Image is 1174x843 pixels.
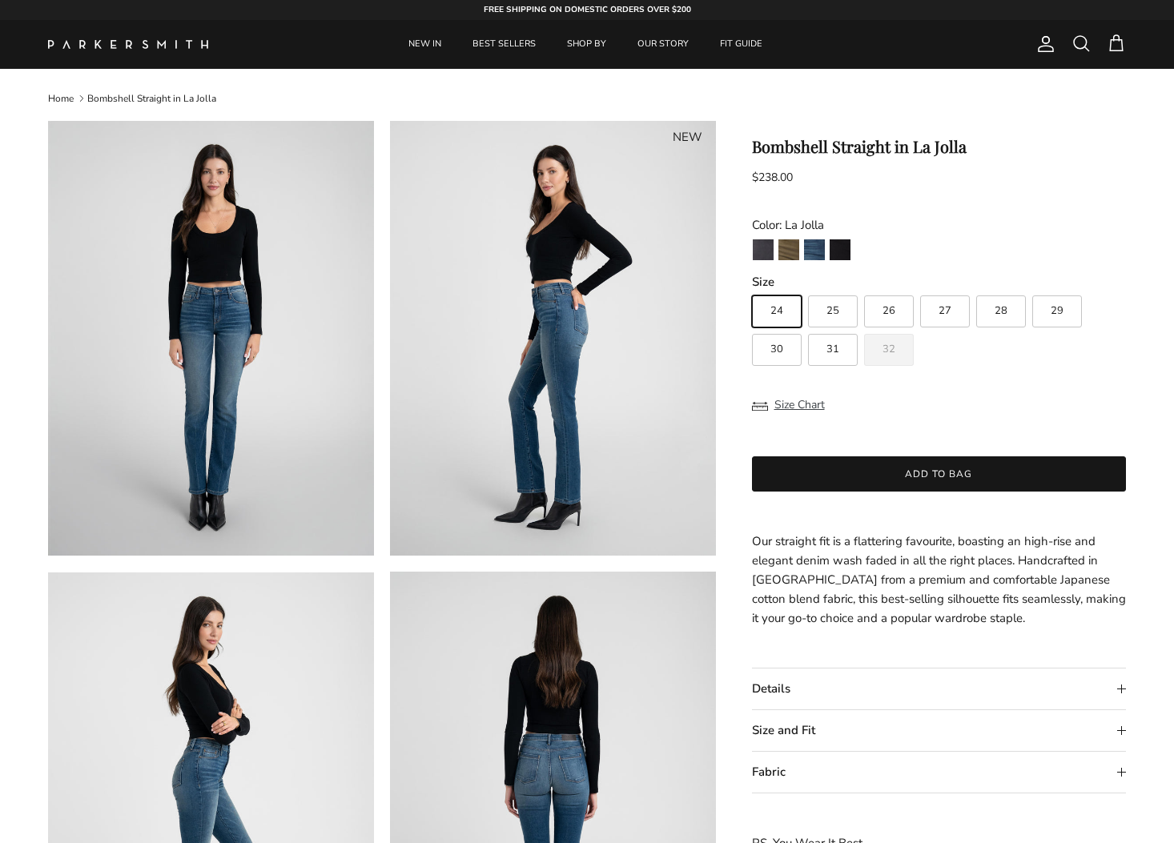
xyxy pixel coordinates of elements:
a: BEST SELLERS [458,20,550,69]
nav: Breadcrumbs [48,91,1126,105]
img: Stallion [830,239,850,260]
img: La Jolla [804,239,825,260]
div: Color: La Jolla [752,215,1126,235]
div: Primary [239,20,932,69]
a: La Jolla [803,239,826,266]
span: 24 [770,306,783,316]
span: $238.00 [752,170,793,185]
a: Army [778,239,800,266]
a: FIT GUIDE [706,20,777,69]
a: OUR STORY [623,20,703,69]
span: 29 [1051,306,1063,316]
strong: FREE SHIPPING ON DOMESTIC ORDERS OVER $200 [484,4,691,15]
span: 27 [939,306,951,316]
img: Point Break [753,239,774,260]
a: SHOP BY [553,20,621,69]
a: Account [1030,34,1055,54]
summary: Fabric [752,752,1126,793]
span: Our straight fit is a flattering favourite, boasting an high-rise and elegant denim wash faded in... [752,533,1126,626]
span: 32 [883,344,895,355]
span: 26 [883,306,895,316]
img: Parker Smith [48,40,208,49]
a: Bombshell Straight in La Jolla [87,92,216,105]
a: Home [48,92,74,105]
a: Point Break [752,239,774,266]
summary: Details [752,668,1126,709]
summary: Size and Fit [752,710,1126,751]
span: 25 [826,306,839,316]
span: 28 [995,306,1007,316]
span: 31 [826,344,839,355]
img: Army [778,239,799,260]
button: Size Chart [752,390,825,420]
legend: Size [752,274,774,291]
h1: Bombshell Straight in La Jolla [752,137,1126,156]
button: Add to bag [752,456,1126,492]
a: Stallion [829,239,851,266]
label: Sold out [864,334,914,366]
a: NEW IN [394,20,456,69]
span: 30 [770,344,783,355]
